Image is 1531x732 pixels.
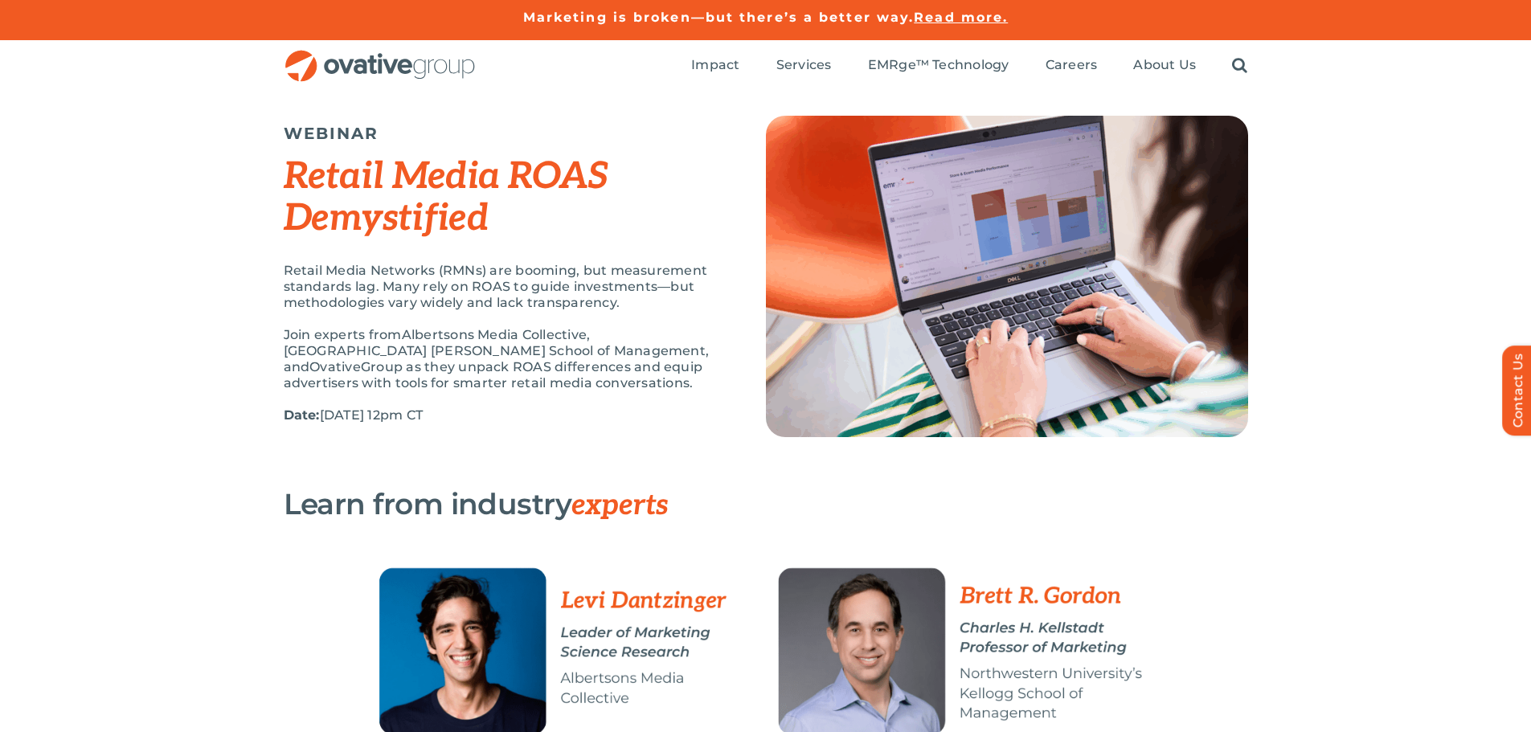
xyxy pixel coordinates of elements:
[309,359,361,374] span: Ovative
[868,57,1009,73] span: EMRge™ Technology
[1046,57,1098,75] a: Careers
[284,407,320,423] strong: Date:
[1046,57,1098,73] span: Careers
[691,57,739,75] a: Impact
[1133,57,1196,73] span: About Us
[284,407,726,423] p: [DATE] 12pm CT
[284,48,477,63] a: OG_Full_horizontal_RGB
[284,154,608,241] em: Retail Media ROAS Demystified
[776,57,832,75] a: Services
[523,10,915,25] a: Marketing is broken—but there’s a better way.
[776,57,832,73] span: Services
[691,57,739,73] span: Impact
[284,124,726,143] h5: WEBINAR
[284,488,1168,521] h3: Learn from industry
[284,359,703,391] span: Group as they unpack ROAS differences and equip advertisers with tools for smarter retail media c...
[284,327,726,391] p: Join experts from
[914,10,1008,25] a: Read more.
[284,263,726,311] p: Retail Media Networks (RMNs) are booming, but measurement standards lag. Many rely on ROAS to gui...
[284,327,710,374] span: Albertsons Media Collective, [GEOGRAPHIC_DATA] [PERSON_NAME] School of Management, and
[1133,57,1196,75] a: About Us
[766,116,1248,437] img: Top Image (2)
[1232,57,1247,75] a: Search
[868,57,1009,75] a: EMRge™ Technology
[571,488,668,523] span: experts
[691,40,1247,92] nav: Menu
